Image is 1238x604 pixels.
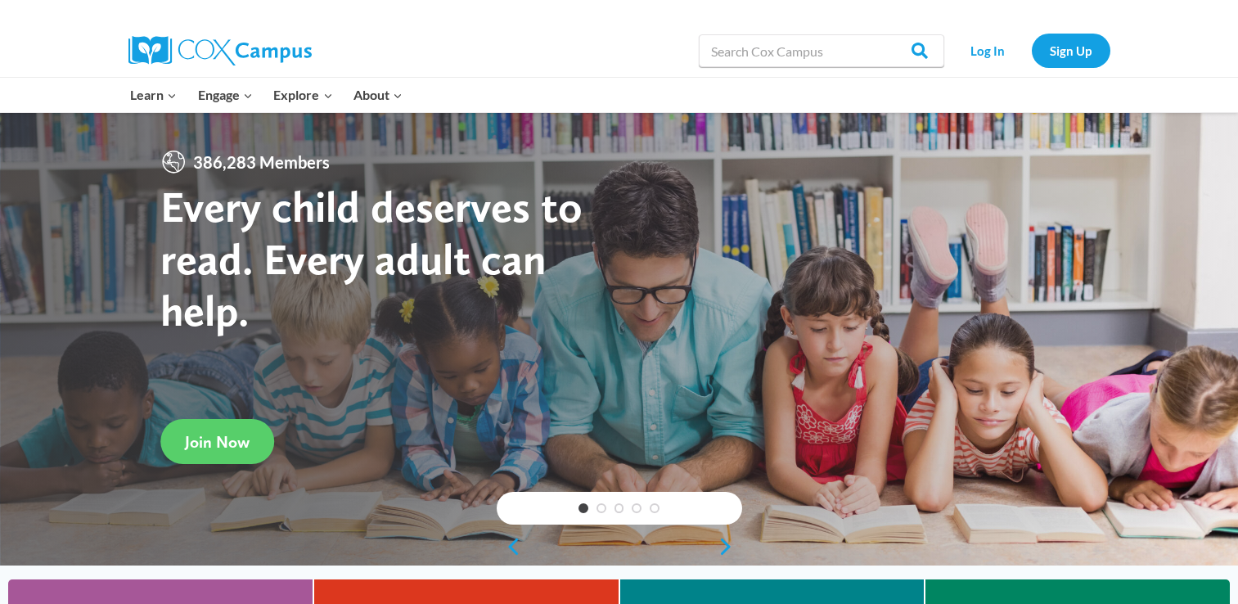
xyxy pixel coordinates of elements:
div: content slider buttons [497,530,742,563]
span: Engage [198,84,253,106]
a: 4 [632,503,642,513]
nav: Secondary Navigation [952,34,1110,67]
a: Join Now [160,419,274,464]
span: Join Now [185,432,250,452]
a: next [718,537,742,557]
a: previous [497,537,521,557]
img: Cox Campus [128,36,312,65]
a: 2 [596,503,606,513]
a: 3 [614,503,624,513]
span: About [353,84,403,106]
a: 5 [650,503,660,513]
a: Sign Up [1032,34,1110,67]
strong: Every child deserves to read. Every adult can help. [160,180,583,336]
span: 386,283 Members [187,149,336,175]
a: 1 [578,503,588,513]
nav: Primary Navigation [120,78,413,112]
span: Learn [130,84,177,106]
input: Search Cox Campus [699,34,944,67]
a: Log In [952,34,1024,67]
span: Explore [273,84,332,106]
